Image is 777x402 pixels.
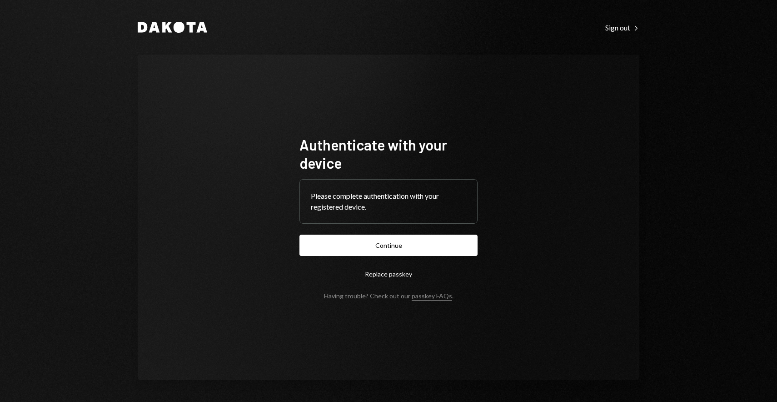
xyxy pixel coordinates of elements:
[605,23,639,32] div: Sign out
[299,235,478,256] button: Continue
[605,22,639,32] a: Sign out
[412,292,452,301] a: passkey FAQs
[324,292,453,300] div: Having trouble? Check out our .
[299,263,478,285] button: Replace passkey
[299,136,478,172] h1: Authenticate with your device
[311,191,466,212] div: Please complete authentication with your registered device.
